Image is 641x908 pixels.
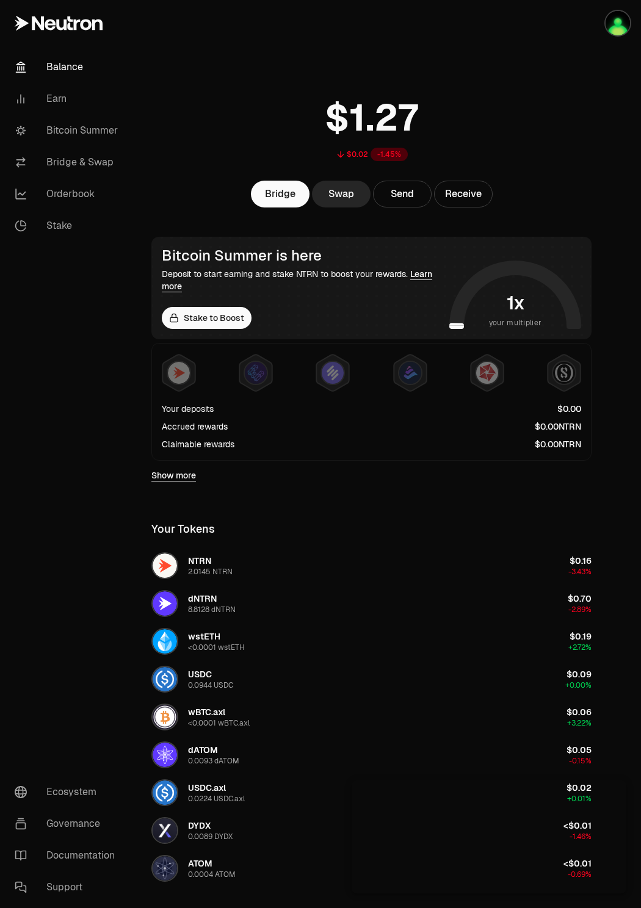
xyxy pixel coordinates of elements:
div: 2.0145 NTRN [188,567,233,577]
span: ATOM [188,858,212,869]
a: Orderbook [5,178,132,210]
a: Support [5,871,132,903]
span: dATOM [188,744,218,755]
img: Structured Points [553,362,575,384]
div: Deposit to start earning and stake NTRN to boost your rewards. [162,268,444,292]
a: Bitcoin Summer [5,115,132,146]
div: 0.0224 USDC.axl [188,794,245,804]
div: Your Tokens [151,521,215,538]
span: -0.15% [569,756,592,766]
img: dATOM Logo [153,743,177,767]
a: Swap [312,181,371,207]
div: 0.0004 ATOM [188,870,236,879]
span: +2.72% [568,643,592,652]
div: Accrued rewards [162,420,228,433]
img: Bedrock Diamonds [399,362,421,384]
span: NTRN [188,555,211,566]
a: Ecosystem [5,776,132,808]
button: Receive [434,181,493,207]
span: $0.16 [570,555,592,566]
span: -2.89% [568,605,592,614]
img: USDC.axl Logo [153,780,177,805]
img: ATOM Logo [153,856,177,881]
div: Bitcoin Summer is here [162,247,444,264]
button: ATOM LogoATOM0.0004 ATOM<$0.01-0.69% [144,850,599,887]
img: NTRN [168,362,190,384]
button: dNTRN LogodNTRN8.8128 dNTRN$0.70-2.89% [144,585,599,622]
div: 0.0089 DYDX [188,832,233,841]
span: $0.09 [567,669,592,680]
img: dNTRN Logo [153,591,177,616]
span: USDC.axl [188,782,226,793]
div: 8.8128 dNTRN [188,605,236,614]
a: Balance [5,51,132,83]
div: $0.02 [347,150,368,159]
span: DYDX [188,820,211,831]
img: wBTC.axl Logo [153,705,177,729]
a: Governance [5,808,132,840]
a: Bridge [251,181,310,207]
button: dATOM LogodATOM0.0093 dATOM$0.05-0.15% [144,737,599,773]
img: DYDX Logo [153,818,177,843]
div: Claimable rewards [162,438,234,450]
div: -1.45% [371,148,408,161]
a: Show more [151,469,196,481]
a: Earn [5,83,132,115]
img: wstETH Logo [153,629,177,654]
div: Your deposits [162,403,214,415]
img: EtherFi Points [245,362,267,384]
span: +0.00% [565,680,592,690]
a: Documentation [5,840,132,871]
div: <0.0001 wstETH [188,643,245,652]
div: 0.0944 USDC [188,680,233,690]
span: wstETH [188,631,220,642]
span: USDC [188,669,212,680]
img: USDC Logo [153,667,177,691]
button: wBTC.axl LogowBTC.axl<0.0001 wBTC.axl$0.06+3.22% [144,699,599,735]
span: wBTC.axl [188,707,225,718]
img: Mars Fragments [476,362,498,384]
a: Bridge & Swap [5,146,132,178]
img: Solv Points [322,362,344,384]
a: Stake [5,210,132,242]
span: dNTRN [188,593,217,604]
span: $0.05 [567,744,592,755]
span: +3.22% [567,718,592,728]
button: Send [373,181,432,207]
span: $0.70 [568,593,592,604]
div: <0.0001 wBTC.axl [188,718,250,728]
button: USDC.axl LogoUSDC.axl0.0224 USDC.axl$0.02+0.01% [144,774,599,811]
span: -3.43% [568,567,592,577]
button: wstETH LogowstETH<0.0001 wstETH$0.19+2.72% [144,623,599,660]
img: NTRN Logo [153,553,177,578]
span: $0.19 [570,631,592,642]
button: USDC LogoUSDC0.0944 USDC$0.09+0.00% [144,661,599,697]
img: Neutron Testnet Dev [606,11,630,35]
span: your multiplier [489,317,542,329]
button: NTRN LogoNTRN2.0145 NTRN$0.16-3.43% [144,547,599,584]
button: DYDX LogoDYDX0.0089 DYDX<$0.01-1.46% [144,812,599,849]
a: Stake to Boost [162,307,252,329]
span: $0.06 [567,707,592,718]
div: 0.0093 dATOM [188,756,239,766]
